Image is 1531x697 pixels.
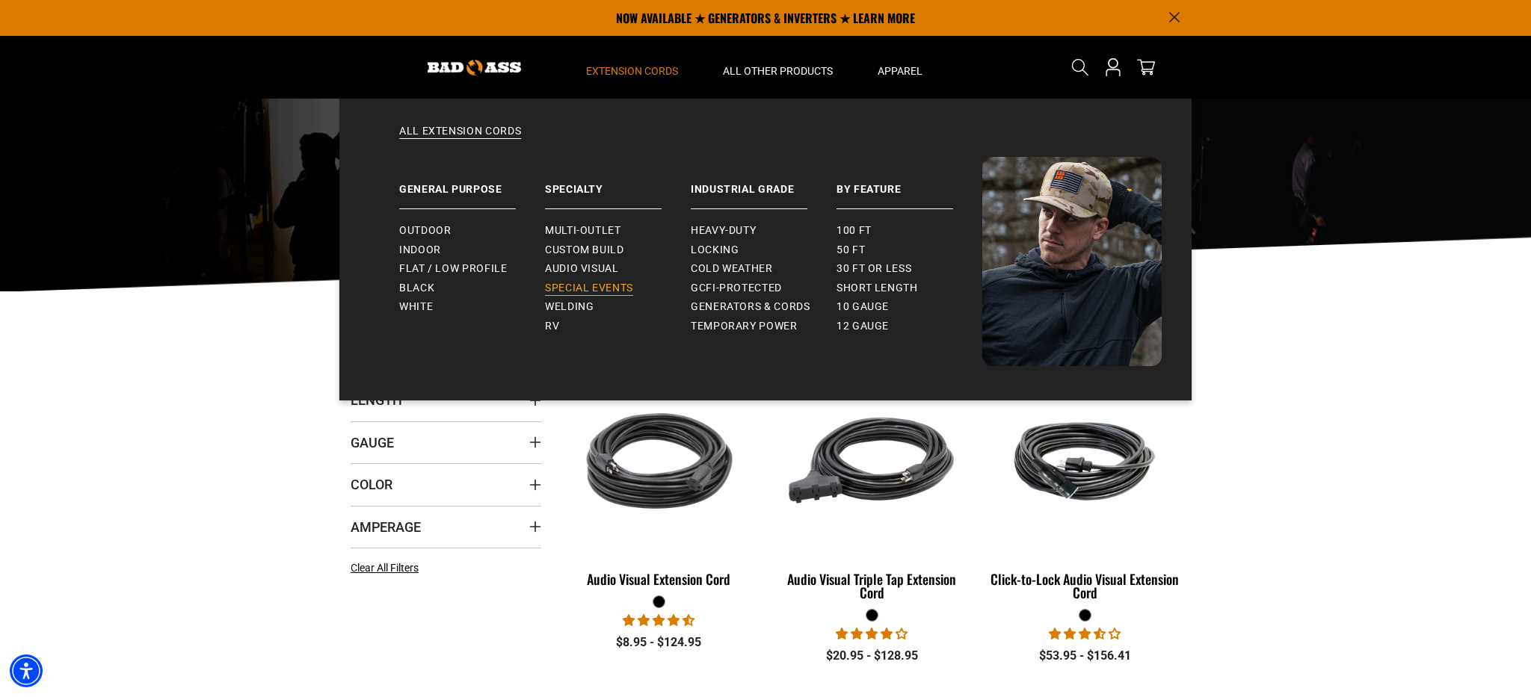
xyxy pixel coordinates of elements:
span: Gauge [351,434,394,451]
a: Short Length [837,279,982,298]
a: Temporary Power [691,317,837,336]
span: Special Events [545,282,633,295]
div: Audio Visual Triple Tap Extension Cord [777,572,967,599]
a: Special Events [545,279,691,298]
span: Amperage [351,518,421,536]
a: Open this option [1101,36,1125,99]
span: Black [399,282,434,295]
summary: Color [351,463,541,505]
div: Audio Visual Extension Cord [564,572,754,586]
span: Cold Weather [691,262,773,276]
span: Audio Visual [545,262,619,276]
span: Heavy-Duty [691,224,756,238]
span: Apparel [878,64,922,78]
a: Audio Visual [545,259,691,279]
a: GCFI-Protected [691,279,837,298]
span: Clear All Filters [351,562,419,574]
div: $20.95 - $128.95 [777,647,967,665]
a: Indoor [399,241,545,260]
span: Outdoor [399,224,451,238]
a: Locking [691,241,837,260]
a: 10 gauge [837,297,982,317]
span: Multi-Outlet [545,224,621,238]
a: Outdoor [399,221,545,241]
span: Short Length [837,282,918,295]
a: Cold Weather [691,259,837,279]
span: Extension Cords [586,64,678,78]
span: Color [351,476,392,493]
span: Flat / Low Profile [399,262,508,276]
img: black [777,375,966,547]
div: $8.95 - $124.95 [564,634,754,651]
a: Clear All Filters [351,560,425,576]
span: All Other Products [723,64,833,78]
a: General Purpose [399,157,545,209]
a: White [399,297,545,317]
span: White [399,300,433,314]
span: Generators & Cords [691,300,810,314]
summary: Extension Cords [564,36,700,99]
div: $53.95 - $156.41 [990,647,1180,665]
a: Custom Build [545,241,691,260]
summary: Amperage [351,506,541,548]
span: Locking [691,244,739,257]
img: Bad Ass Extension Cords [428,60,521,75]
span: RV [545,320,559,333]
span: 12 gauge [837,320,889,333]
span: Custom Build [545,244,624,257]
span: 50 ft [837,244,865,257]
img: black [565,375,754,547]
span: Temporary Power [691,320,798,333]
a: Welding [545,297,691,317]
summary: Search [1068,55,1092,79]
a: 50 ft [837,241,982,260]
a: Industrial Grade [691,157,837,209]
a: black Audio Visual Triple Tap Extension Cord [777,368,967,608]
a: Flat / Low Profile [399,259,545,279]
a: 12 gauge [837,317,982,336]
summary: Apparel [855,36,945,99]
a: Specialty [545,157,691,209]
a: All Extension Cords [369,124,1162,157]
a: Multi-Outlet [545,221,691,241]
a: 30 ft or less [837,259,982,279]
span: 3.50 stars [1049,627,1121,641]
img: black [991,403,1179,518]
span: Indoor [399,244,441,257]
a: cart [1134,58,1158,76]
div: Accessibility Menu [10,654,43,687]
span: 3.75 stars [836,627,908,641]
a: Generators & Cords [691,297,837,317]
span: 10 gauge [837,300,889,314]
a: RV [545,317,691,336]
summary: Gauge [351,421,541,463]
span: 30 ft or less [837,262,911,276]
span: GCFI-Protected [691,282,782,295]
a: 100 ft [837,221,982,241]
span: Welding [545,300,594,314]
div: Click-to-Lock Audio Visual Extension Cord [990,572,1180,599]
span: 100 ft [837,224,872,238]
summary: All Other Products [700,36,855,99]
span: 4.72 stars [623,613,694,628]
a: By Feature [837,157,982,209]
img: Bad Ass Extension Cords [982,157,1162,366]
a: Heavy-Duty [691,221,837,241]
a: Black [399,279,545,298]
a: black Audio Visual Extension Cord [564,368,754,595]
a: black Click-to-Lock Audio Visual Extension Cord [990,368,1180,608]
